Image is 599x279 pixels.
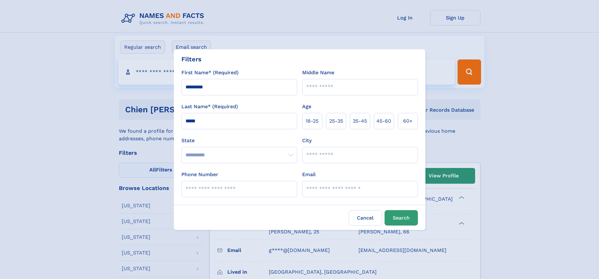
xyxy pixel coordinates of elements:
button: Search [385,210,418,226]
label: State [181,137,297,144]
label: City [302,137,312,144]
label: Last Name* (Required) [181,103,238,110]
label: Phone Number [181,171,218,178]
label: Email [302,171,316,178]
span: 60+ [403,117,413,125]
label: Cancel [349,210,382,226]
label: First Name* (Required) [181,69,239,76]
label: Age [302,103,311,110]
span: 25‑35 [329,117,343,125]
span: 35‑45 [353,117,367,125]
label: Middle Name [302,69,334,76]
span: 18‑25 [306,117,319,125]
span: 45‑60 [376,117,391,125]
div: Filters [181,54,202,64]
